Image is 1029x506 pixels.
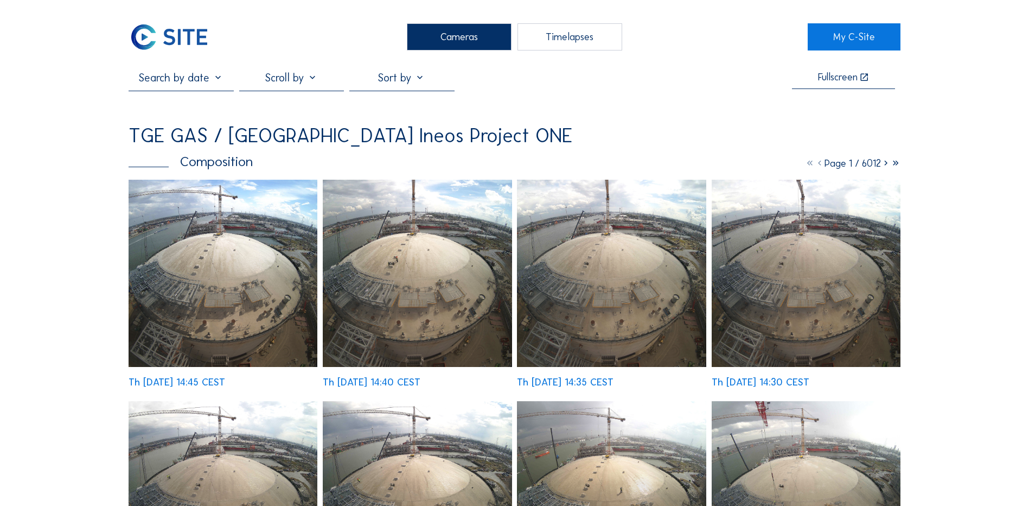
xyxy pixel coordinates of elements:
a: My C-Site [808,23,900,50]
div: TGE GAS / [GEOGRAPHIC_DATA] Ineos Project ONE [129,126,572,146]
img: image_52851392 [323,180,512,367]
div: Th [DATE] 14:40 CEST [323,377,420,387]
div: Composition [129,155,253,168]
input: Search by date 󰅀 [129,71,233,84]
img: C-SITE Logo [129,23,209,50]
div: Th [DATE] 14:35 CEST [517,377,613,387]
div: Th [DATE] 14:30 CEST [712,377,809,387]
div: Cameras [407,23,512,50]
img: image_52851230 [517,180,706,367]
a: C-SITE Logo [129,23,221,50]
img: image_52851063 [712,180,900,367]
div: Fullscreen [818,72,858,83]
img: image_52851477 [129,180,317,367]
div: Timelapses [517,23,622,50]
span: Page 1 / 6012 [825,157,881,169]
div: Th [DATE] 14:45 CEST [129,377,225,387]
